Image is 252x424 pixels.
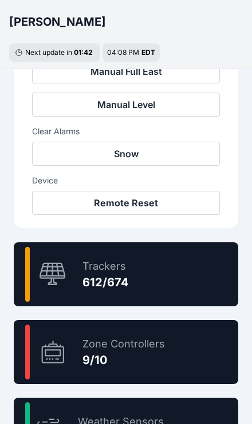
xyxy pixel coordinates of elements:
[14,242,238,306] a: Trackers612/674
[9,7,243,37] nav: Breadcrumb
[32,142,220,166] button: Snow
[25,48,72,57] span: Next update in
[82,352,165,368] div: 9/10
[82,274,129,290] div: 612/674
[32,175,220,186] h3: Device
[82,258,129,274] div: Trackers
[14,320,238,384] a: Zone Controllers9/10
[107,48,139,57] span: 04:08 PM
[82,336,165,352] div: Zone Controllers
[74,48,94,57] div: 01 : 42
[32,126,220,137] h3: Clear Alarms
[141,48,155,57] span: EDT
[32,191,220,215] button: Remote Reset
[32,59,220,83] button: Manual Full East
[32,93,220,117] button: Manual Level
[9,14,106,30] h3: [PERSON_NAME]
